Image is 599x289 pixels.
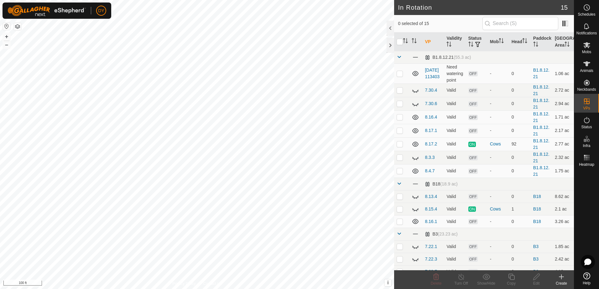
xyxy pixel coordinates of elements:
[425,181,457,187] div: B18
[490,70,507,77] div: -
[533,244,539,249] a: B3
[403,39,408,44] p-sorticon: Activate to sort
[552,84,574,97] td: 2.72 ac
[468,219,478,224] span: OFF
[387,280,388,285] span: i
[3,23,10,30] button: Reset Map
[490,154,507,161] div: -
[468,206,476,212] span: ON
[574,270,599,287] a: Help
[509,265,531,278] td: 0
[582,50,591,54] span: Mobs
[425,206,437,211] a: 8.15.4
[533,152,550,163] a: B1.8.12.21
[444,97,466,110] td: Valid
[438,231,458,236] span: (23.23 ac)
[3,33,10,40] button: +
[203,281,222,286] a: Contact Us
[8,5,86,16] img: Gallagher Logo
[468,115,478,120] span: OFF
[3,41,10,48] button: –
[499,39,504,44] p-sorticon: Activate to sort
[444,240,466,253] td: Valid
[412,39,417,44] p-sorticon: Activate to sort
[468,71,478,76] span: OFF
[552,33,574,51] th: [GEOGRAPHIC_DATA] Area
[533,138,550,150] a: B1.8.12.21
[552,137,574,151] td: 2.77 ac
[425,256,437,261] a: 7.22.3
[14,23,21,30] button: Map Layers
[509,110,531,124] td: 0
[533,269,539,274] a: B3
[533,111,550,123] a: B1.8.12.21
[468,269,478,274] span: OFF
[398,20,482,27] span: 0 selected of 15
[468,43,473,48] p-sorticon: Activate to sort
[468,101,478,107] span: OFF
[444,215,466,228] td: Valid
[552,124,574,137] td: 2.17 ac
[509,97,531,110] td: 0
[490,256,507,262] div: -
[552,203,574,215] td: 2.1 ac
[468,155,478,160] span: OFF
[533,165,550,177] a: B1.8.12.21
[468,244,478,249] span: OFF
[533,194,541,199] a: B18
[474,281,499,286] div: Show/Hide
[533,98,550,109] a: B1.8.12.21
[552,253,574,265] td: 2.42 ac
[509,253,531,265] td: 0
[552,240,574,253] td: 1.85 ac
[490,114,507,120] div: -
[583,144,590,148] span: Infra
[468,194,478,199] span: OFF
[580,69,593,73] span: Animals
[425,141,437,146] a: 8.17.2
[444,203,466,215] td: Valid
[552,164,574,178] td: 1.75 ac
[468,169,478,174] span: OFF
[509,33,531,51] th: Head
[509,124,531,137] td: 0
[172,281,196,286] a: Privacy Policy
[577,88,596,91] span: Neckbands
[509,84,531,97] td: 0
[579,163,594,166] span: Heatmap
[444,33,466,51] th: Validity
[425,231,457,237] div: B3
[425,88,437,93] a: 7.30.4
[444,164,466,178] td: Valid
[552,151,574,164] td: 2.32 ac
[533,256,539,261] a: B3
[444,110,466,124] td: Valid
[583,281,591,285] span: Help
[440,181,457,186] span: (18.9 ac)
[533,206,541,211] a: B18
[565,43,570,48] p-sorticon: Activate to sort
[490,168,507,174] div: -
[490,206,507,212] div: Cows
[490,243,507,250] div: -
[425,194,437,199] a: 8.13.4
[581,125,592,129] span: Status
[468,88,478,93] span: OFF
[454,55,471,60] span: (55.3 ac)
[490,268,507,275] div: -
[444,265,466,278] td: Valid
[533,219,541,224] a: B18
[531,33,552,51] th: Paddock
[490,218,507,225] div: -
[449,281,474,286] div: Turn Off
[499,281,524,286] div: Copy
[490,87,507,94] div: -
[509,190,531,203] td: 0
[425,155,435,160] a: 8.3.3
[552,97,574,110] td: 2.94 ac
[482,17,558,30] input: Search (S)
[583,106,590,110] span: VPs
[425,128,437,133] a: 8.17.1
[552,110,574,124] td: 1.71 ac
[468,128,478,134] span: OFF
